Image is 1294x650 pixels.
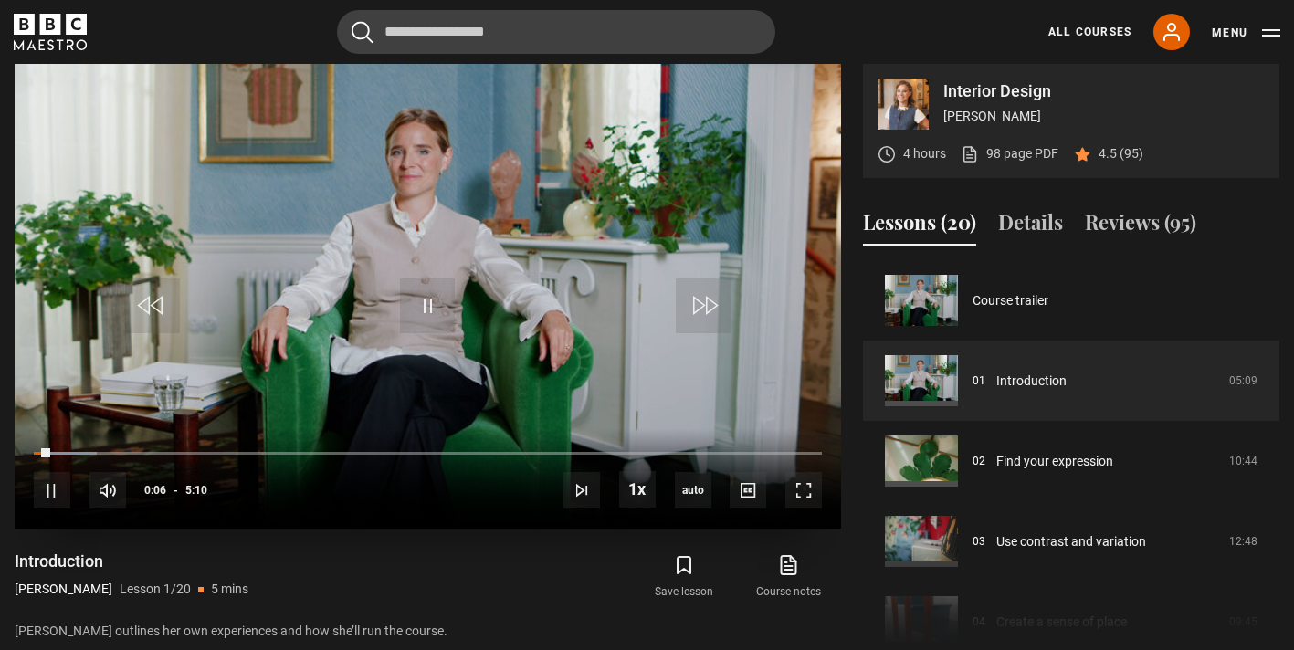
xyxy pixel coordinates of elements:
button: Reviews (95) [1085,207,1196,246]
button: Save lesson [632,550,736,603]
a: Introduction [996,372,1067,391]
button: Mute [89,472,126,508]
input: Search [337,10,775,54]
p: [PERSON_NAME] [943,107,1265,126]
a: Use contrast and variation [996,532,1146,551]
p: 4.5 (95) [1099,144,1143,163]
button: Pause [34,472,70,508]
span: 0:06 [144,474,166,507]
button: Next Lesson [563,472,600,508]
p: 4 hours [903,144,946,163]
span: auto [675,472,711,508]
svg: BBC Maestro [14,14,87,50]
p: Lesson 1/20 [120,580,191,599]
a: Course notes [737,550,841,603]
button: Captions [730,472,766,508]
h1: Introduction [15,550,248,572]
button: Playback Rate [619,471,656,508]
p: [PERSON_NAME] outlines her own experiences and how she’ll run the course. [15,622,841,641]
span: - [174,484,178,497]
p: Interior Design [943,83,1265,100]
div: Current quality: 720p [675,472,711,508]
p: [PERSON_NAME] [15,580,112,599]
a: 98 page PDF [961,144,1058,163]
a: Course trailer [973,291,1048,310]
button: Toggle navigation [1212,24,1280,42]
span: 5:10 [185,474,207,507]
a: Find your expression [996,452,1113,471]
video-js: Video Player [15,64,841,529]
a: All Courses [1048,24,1131,40]
button: Lessons (20) [863,207,976,246]
button: Fullscreen [785,472,822,508]
button: Details [998,207,1063,246]
button: Submit the search query [352,21,373,44]
div: Progress Bar [34,452,822,456]
p: 5 mins [211,580,248,599]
